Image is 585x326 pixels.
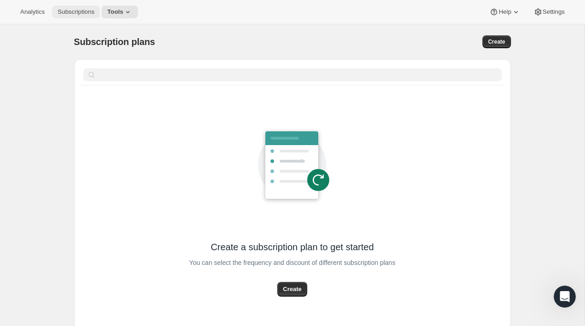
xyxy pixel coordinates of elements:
span: Home [35,255,56,262]
span: Create a subscription plan to get started [211,241,374,253]
img: Profile image for Facundo [90,15,109,33]
button: Settings [528,6,570,18]
iframe: Intercom live chat [554,286,576,308]
button: Help [484,6,526,18]
div: Close [158,15,175,31]
img: Profile image for Brian [125,15,143,33]
span: Settings [543,8,565,16]
span: Analytics [20,8,45,16]
button: Analytics [15,6,50,18]
img: Profile image for Adrian [108,15,126,33]
div: Send us a message [19,116,154,125]
img: logo [18,20,72,30]
span: Tools [107,8,123,16]
button: Subscriptions [52,6,100,18]
span: Create [488,38,505,45]
p: How can we help? [18,81,166,96]
button: Messages [92,232,184,269]
button: Tools [102,6,138,18]
button: Create [277,282,307,297]
span: You can select the frequency and discount of different subscription plans [189,256,395,269]
span: Messages [122,255,154,262]
span: Create [283,285,301,294]
span: Subscription plans [74,37,155,47]
p: Hi Collin 👋 [18,65,166,81]
button: Create [482,35,510,48]
div: Send us a messageWe typically reply in a few minutes [9,108,175,143]
div: We typically reply in a few minutes [19,125,154,135]
span: Help [499,8,511,16]
span: Subscriptions [57,8,94,16]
